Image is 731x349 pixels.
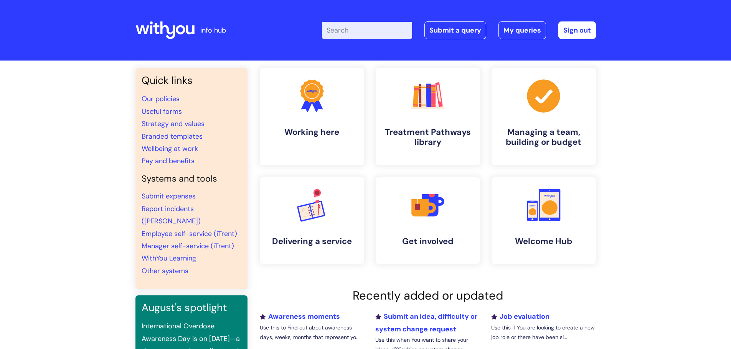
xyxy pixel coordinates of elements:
[142,266,188,275] a: Other systems
[142,192,196,201] a: Submit expenses
[498,21,546,39] a: My queries
[142,174,241,184] h4: Systems and tools
[498,236,590,246] h4: Welcome Hub
[142,204,201,226] a: Report incidents ([PERSON_NAME])
[491,323,596,342] p: Use this if You are looking to create a new job role or there have been si...
[558,21,596,39] a: Sign out
[322,21,596,39] div: | -
[142,119,205,128] a: Strategy and values
[382,236,474,246] h4: Get involved
[142,132,203,141] a: Branded templates
[260,312,340,321] a: Awareness moments
[142,254,196,263] a: WithYou Learning
[142,144,198,153] a: Wellbeing at work
[424,21,486,39] a: Submit a query
[142,156,195,165] a: Pay and benefits
[142,94,180,103] a: Our policies
[375,312,477,333] a: Submit an idea, difficulty or system change request
[492,177,596,264] a: Welcome Hub
[382,127,474,147] h4: Treatment Pathways library
[260,323,364,342] p: Use this to Find out about awareness days, weeks, months that represent yo...
[142,74,241,87] h3: Quick links
[376,177,480,264] a: Get involved
[266,127,358,137] h4: Working here
[200,24,226,36] p: info hub
[142,229,237,238] a: Employee self-service (iTrent)
[492,68,596,165] a: Managing a team, building or budget
[260,177,364,264] a: Delivering a service
[260,288,596,303] h2: Recently added or updated
[376,68,480,165] a: Treatment Pathways library
[498,127,590,147] h4: Managing a team, building or budget
[142,301,241,314] h3: August's spotlight
[491,312,549,321] a: Job evaluation
[260,68,364,165] a: Working here
[142,107,182,116] a: Useful forms
[142,241,234,251] a: Manager self-service (iTrent)
[322,22,412,39] input: Search
[266,236,358,246] h4: Delivering a service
